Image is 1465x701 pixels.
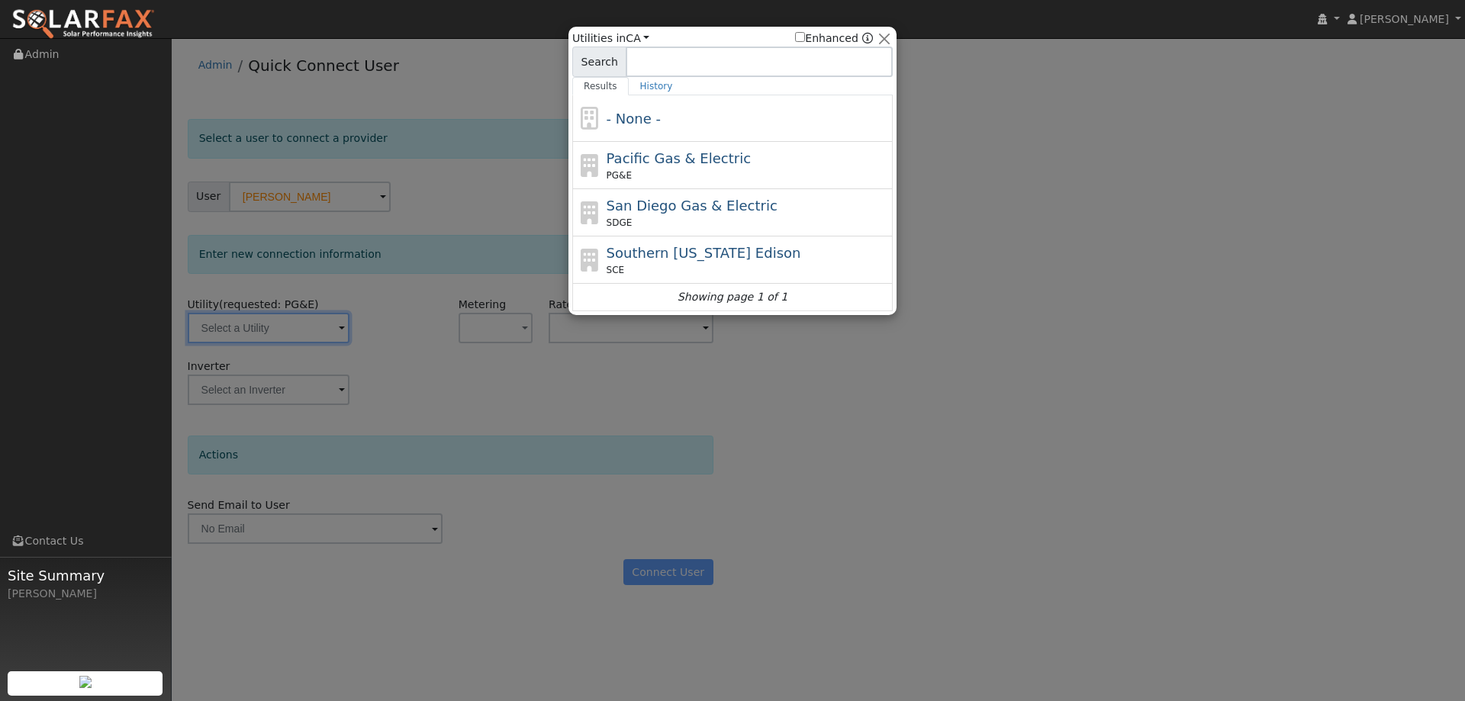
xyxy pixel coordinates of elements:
[572,77,629,95] a: Results
[79,676,92,688] img: retrieve
[8,565,163,586] span: Site Summary
[862,32,873,44] a: Enhanced Providers
[629,77,684,95] a: History
[795,31,873,47] span: Show enhanced providers
[607,263,625,277] span: SCE
[607,216,633,230] span: SDGE
[572,47,626,77] span: Search
[607,198,778,214] span: San Diego Gas & Electric
[572,31,649,47] span: Utilities in
[1360,13,1449,25] span: [PERSON_NAME]
[607,245,801,261] span: Southern [US_STATE] Edison
[626,32,649,44] a: CA
[607,111,661,127] span: - None -
[11,8,155,40] img: SolarFax
[607,169,632,182] span: PG&E
[8,586,163,602] div: [PERSON_NAME]
[795,31,858,47] label: Enhanced
[678,289,787,305] i: Showing page 1 of 1
[795,32,805,42] input: Enhanced
[607,150,751,166] span: Pacific Gas & Electric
